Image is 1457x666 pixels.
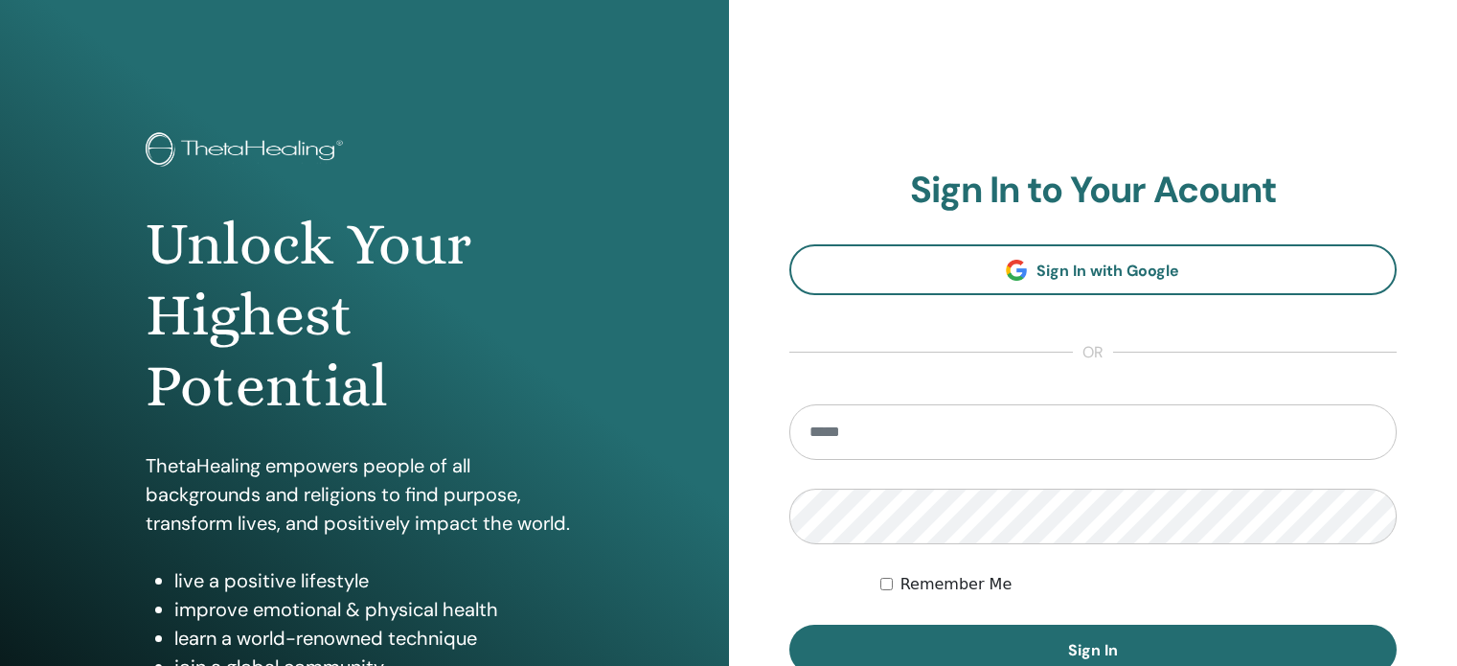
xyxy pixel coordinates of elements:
[789,169,1398,213] h2: Sign In to Your Acount
[789,244,1398,295] a: Sign In with Google
[1036,261,1179,281] span: Sign In with Google
[146,451,583,538] p: ThetaHealing empowers people of all backgrounds and religions to find purpose, transform lives, a...
[900,573,1013,596] label: Remember Me
[880,573,1397,596] div: Keep me authenticated indefinitely or until I manually logout
[1073,341,1113,364] span: or
[174,624,583,653] li: learn a world-renowned technique
[174,566,583,595] li: live a positive lifestyle
[1068,640,1118,660] span: Sign In
[174,595,583,624] li: improve emotional & physical health
[146,209,583,423] h1: Unlock Your Highest Potential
